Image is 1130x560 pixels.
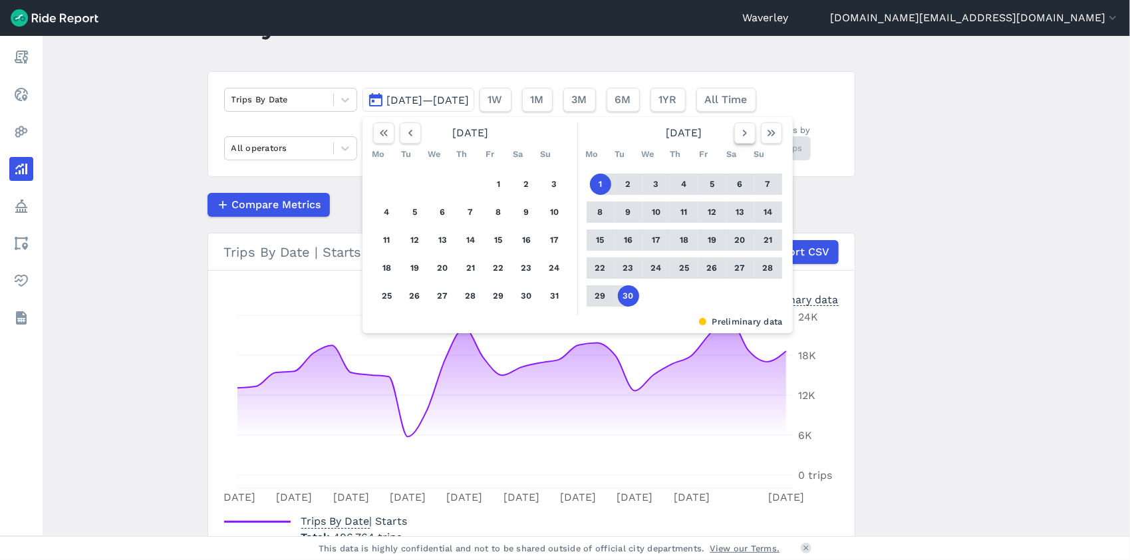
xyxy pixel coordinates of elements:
[646,257,667,279] button: 24
[702,202,723,223] button: 12
[617,491,652,503] tspan: [DATE]
[208,193,330,217] button: Compare Metrics
[507,144,529,165] div: Sa
[301,531,334,543] span: Total
[607,88,640,112] button: 6M
[333,491,368,503] tspan: [DATE]
[488,257,509,279] button: 22
[749,144,770,165] div: Su
[560,491,596,503] tspan: [DATE]
[432,202,454,223] button: 6
[376,285,398,307] button: 25
[798,469,832,482] tspan: 0 trips
[390,491,426,503] tspan: [DATE]
[758,174,779,195] button: 7
[531,92,544,108] span: 1M
[590,202,611,223] button: 8
[460,202,482,223] button: 7
[9,82,33,106] a: Realtime
[488,92,503,108] span: 1W
[798,389,815,402] tspan: 12K
[376,229,398,251] button: 11
[572,92,587,108] span: 3M
[770,244,830,260] span: Export CSV
[9,231,33,255] a: Areas
[232,197,321,213] span: Compare Metrics
[9,194,33,218] a: Policy
[387,94,470,106] span: [DATE]—[DATE]
[396,144,417,165] div: Tu
[637,144,658,165] div: We
[730,257,751,279] button: 27
[673,491,709,503] tspan: [DATE]
[590,174,611,195] button: 1
[618,174,639,195] button: 2
[674,202,695,223] button: 11
[516,229,537,251] button: 16
[460,285,482,307] button: 28
[9,120,33,144] a: Heatmaps
[522,88,553,112] button: 1M
[376,257,398,279] button: 18
[674,257,695,279] button: 25
[516,202,537,223] button: 9
[758,202,779,223] button: 14
[301,511,370,529] span: Trips By Date
[362,88,474,112] button: [DATE]—[DATE]
[219,491,255,503] tspan: [DATE]
[432,229,454,251] button: 13
[742,10,788,26] a: Waverley
[544,285,565,307] button: 31
[665,144,686,165] div: Th
[301,515,408,527] span: | Starts
[516,285,537,307] button: 30
[646,202,667,223] button: 10
[730,202,751,223] button: 13
[618,229,639,251] button: 16
[581,122,787,144] div: [DATE]
[590,285,611,307] button: 29
[480,144,501,165] div: Fr
[488,202,509,223] button: 8
[516,257,537,279] button: 23
[488,285,509,307] button: 29
[368,144,389,165] div: Mo
[702,174,723,195] button: 5
[754,292,839,306] div: Preliminary data
[693,144,714,165] div: Fr
[758,229,779,251] button: 21
[730,229,751,251] button: 20
[224,240,839,264] div: Trips By Date | Starts
[618,257,639,279] button: 23
[368,122,574,144] div: [DATE]
[798,429,812,442] tspan: 6K
[618,285,639,307] button: 30
[404,285,426,307] button: 26
[544,229,565,251] button: 17
[376,202,398,223] button: 4
[590,229,611,251] button: 15
[590,257,611,279] button: 22
[702,229,723,251] button: 19
[696,88,756,112] button: All Time
[674,174,695,195] button: 4
[404,229,426,251] button: 12
[705,92,748,108] span: All Time
[480,88,511,112] button: 1W
[9,269,33,293] a: Health
[563,88,596,112] button: 3M
[432,285,454,307] button: 27
[424,144,445,165] div: We
[544,202,565,223] button: 10
[659,92,677,108] span: 1YR
[581,144,603,165] div: Mo
[372,315,783,328] div: Preliminary data
[646,229,667,251] button: 17
[618,202,639,223] button: 9
[830,10,1119,26] button: [DOMAIN_NAME][EMAIL_ADDRESS][DOMAIN_NAME]
[758,257,779,279] button: 28
[460,229,482,251] button: 14
[452,144,473,165] div: Th
[9,306,33,330] a: Datasets
[768,491,804,503] tspan: [DATE]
